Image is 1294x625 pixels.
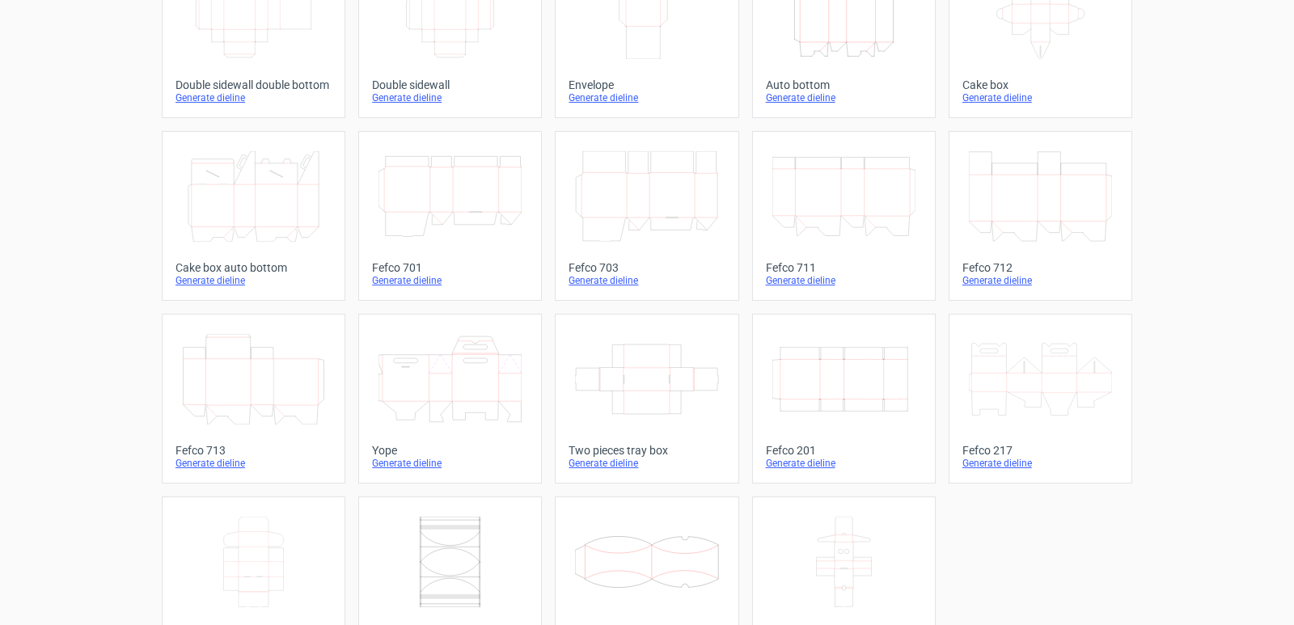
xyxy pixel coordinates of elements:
[175,91,332,104] div: Generate dieline
[372,444,528,457] div: Yope
[569,457,725,470] div: Generate dieline
[766,457,922,470] div: Generate dieline
[372,78,528,91] div: Double sidewall
[569,261,725,274] div: Fefco 703
[555,131,738,301] a: Fefco 703Generate dieline
[175,78,332,91] div: Double sidewall double bottom
[358,131,542,301] a: Fefco 701Generate dieline
[949,131,1132,301] a: Fefco 712Generate dieline
[962,457,1119,470] div: Generate dieline
[766,274,922,287] div: Generate dieline
[569,444,725,457] div: Two pieces tray box
[372,274,528,287] div: Generate dieline
[962,91,1119,104] div: Generate dieline
[175,444,332,457] div: Fefco 713
[569,78,725,91] div: Envelope
[962,444,1119,457] div: Fefco 217
[962,274,1119,287] div: Generate dieline
[555,314,738,484] a: Two pieces tray boxGenerate dieline
[766,78,922,91] div: Auto bottom
[569,274,725,287] div: Generate dieline
[175,274,332,287] div: Generate dieline
[175,457,332,470] div: Generate dieline
[962,78,1119,91] div: Cake box
[372,261,528,274] div: Fefco 701
[766,261,922,274] div: Fefco 711
[752,131,936,301] a: Fefco 711Generate dieline
[358,314,542,484] a: YopeGenerate dieline
[752,314,936,484] a: Fefco 201Generate dieline
[372,91,528,104] div: Generate dieline
[175,261,332,274] div: Cake box auto bottom
[569,91,725,104] div: Generate dieline
[162,131,345,301] a: Cake box auto bottomGenerate dieline
[962,261,1119,274] div: Fefco 712
[766,444,922,457] div: Fefco 201
[372,457,528,470] div: Generate dieline
[766,91,922,104] div: Generate dieline
[949,314,1132,484] a: Fefco 217Generate dieline
[162,314,345,484] a: Fefco 713Generate dieline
